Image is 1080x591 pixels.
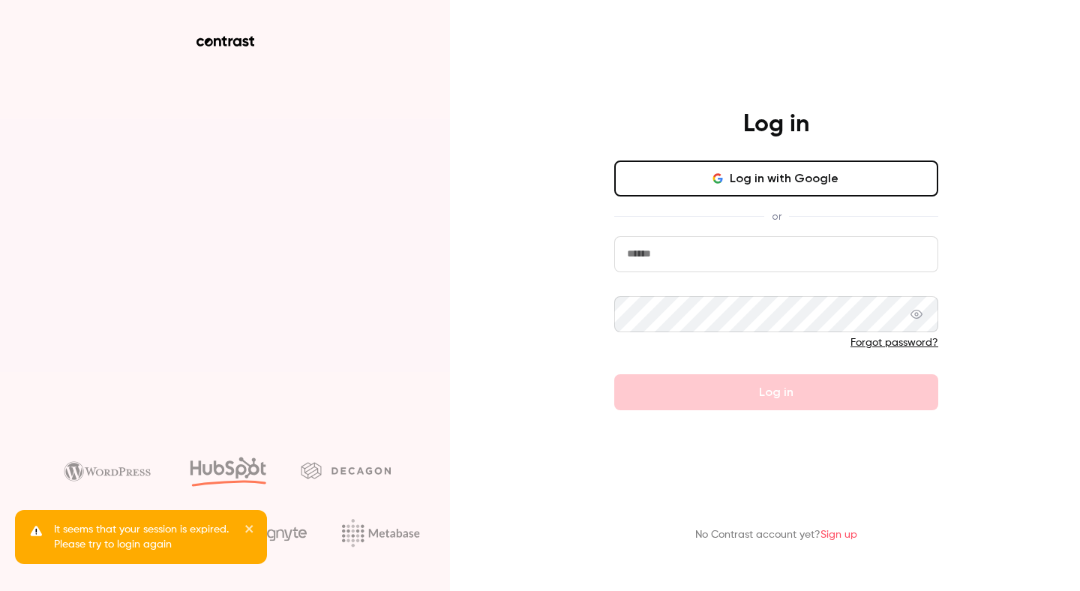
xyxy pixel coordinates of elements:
h4: Log in [743,109,809,139]
p: No Contrast account yet? [695,527,857,543]
button: Log in with Google [614,160,938,196]
p: It seems that your session is expired. Please try to login again [54,522,234,552]
a: Forgot password? [850,337,938,348]
span: or [764,208,789,224]
button: close [244,522,255,540]
a: Sign up [820,529,857,540]
img: decagon [301,462,391,478]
